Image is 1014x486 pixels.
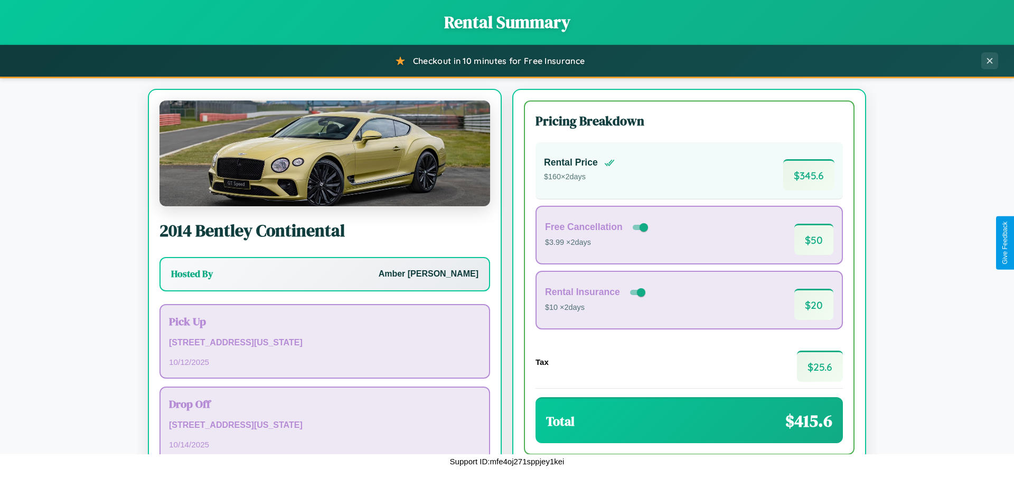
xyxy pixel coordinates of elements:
h3: Pick Up [169,314,481,329]
h4: Rental Insurance [545,287,620,298]
p: Amber [PERSON_NAME] [379,267,478,282]
span: Checkout in 10 minutes for Free Insurance [413,56,585,66]
p: [STREET_ADDRESS][US_STATE] [169,418,481,433]
p: [STREET_ADDRESS][US_STATE] [169,335,481,351]
p: Support ID: mfe4oj271sppjey1kei [450,454,565,469]
span: $ 50 [794,224,833,255]
p: $3.99 × 2 days [545,236,650,250]
h3: Hosted By [171,268,213,280]
img: Bentley Continental [159,100,490,206]
p: $ 160 × 2 days [544,170,615,184]
h2: 2014 Bentley Continental [159,219,490,242]
p: 10 / 12 / 2025 [169,355,481,369]
h1: Rental Summary [11,11,1003,34]
h4: Free Cancellation [545,222,623,233]
h4: Rental Price [544,157,598,168]
span: $ 345.6 [783,159,834,190]
span: $ 20 [794,289,833,320]
p: $10 × 2 days [545,301,647,315]
p: 10 / 14 / 2025 [169,437,481,452]
h3: Pricing Breakdown [536,112,843,130]
div: Give Feedback [1001,222,1009,264]
span: $ 415.6 [785,409,832,433]
h3: Drop Off [169,396,481,411]
h3: Total [546,412,575,430]
span: $ 25.6 [797,351,843,382]
h4: Tax [536,357,549,366]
